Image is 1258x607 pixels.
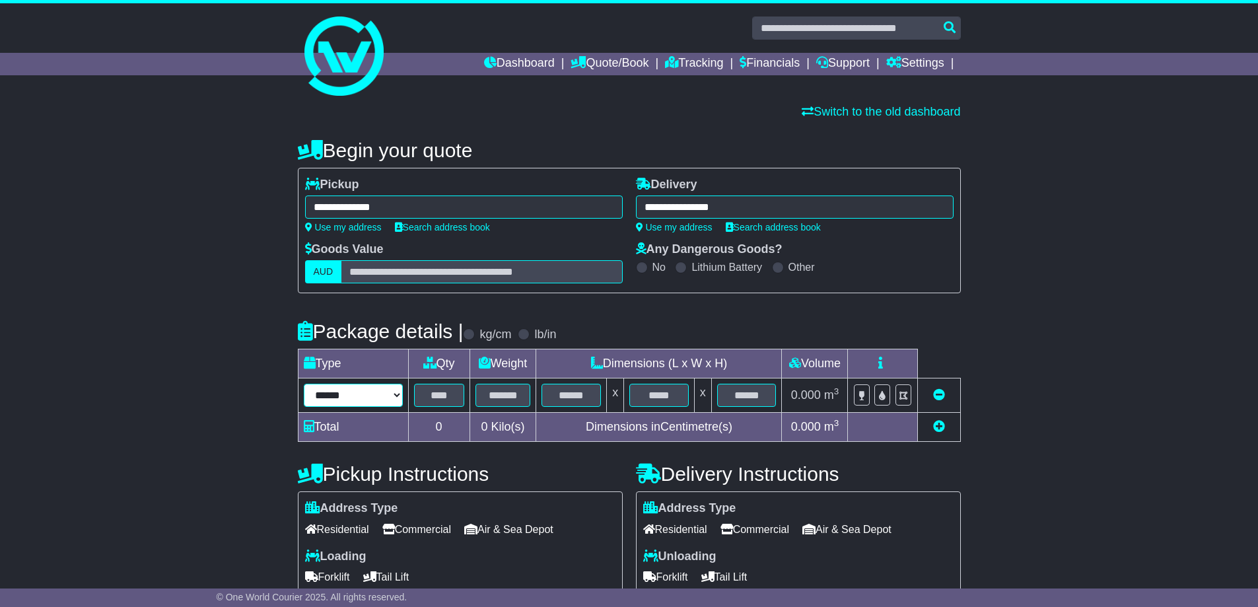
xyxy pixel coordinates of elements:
[652,261,666,273] label: No
[933,388,945,402] a: Remove this item
[305,567,350,587] span: Forklift
[305,519,369,540] span: Residential
[816,53,870,75] a: Support
[665,53,723,75] a: Tracking
[782,349,848,378] td: Volume
[305,222,382,232] a: Use my address
[305,260,342,283] label: AUD
[886,53,944,75] a: Settings
[298,139,961,161] h4: Begin your quote
[408,413,470,442] td: 0
[382,519,451,540] span: Commercial
[464,519,553,540] span: Air & Sea Depot
[834,418,839,428] sup: 3
[643,550,716,564] label: Unloading
[691,261,762,273] label: Lithium Battery
[740,53,800,75] a: Financials
[824,388,839,402] span: m
[802,105,960,118] a: Switch to the old dashboard
[643,519,707,540] span: Residential
[636,178,697,192] label: Delivery
[305,501,398,516] label: Address Type
[484,53,555,75] a: Dashboard
[408,349,470,378] td: Qty
[534,328,556,342] label: lb/in
[834,386,839,396] sup: 3
[607,378,624,413] td: x
[636,242,783,257] label: Any Dangerous Goods?
[571,53,648,75] a: Quote/Book
[470,349,536,378] td: Weight
[305,178,359,192] label: Pickup
[802,519,891,540] span: Air & Sea Depot
[536,413,782,442] td: Dimensions in Centimetre(s)
[636,222,713,232] a: Use my address
[217,592,407,602] span: © One World Courier 2025. All rights reserved.
[643,567,688,587] span: Forklift
[726,222,821,232] a: Search address book
[470,413,536,442] td: Kilo(s)
[298,320,464,342] h4: Package details |
[791,420,821,433] span: 0.000
[298,413,408,442] td: Total
[298,349,408,378] td: Type
[933,420,945,433] a: Add new item
[720,519,789,540] span: Commercial
[791,388,821,402] span: 0.000
[643,501,736,516] label: Address Type
[479,328,511,342] label: kg/cm
[305,242,384,257] label: Goods Value
[536,349,782,378] td: Dimensions (L x W x H)
[824,420,839,433] span: m
[395,222,490,232] a: Search address book
[298,463,623,485] h4: Pickup Instructions
[636,463,961,485] h4: Delivery Instructions
[701,567,748,587] span: Tail Lift
[481,420,487,433] span: 0
[694,378,711,413] td: x
[363,567,409,587] span: Tail Lift
[788,261,815,273] label: Other
[305,550,367,564] label: Loading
